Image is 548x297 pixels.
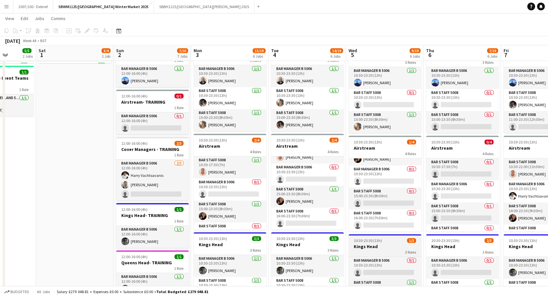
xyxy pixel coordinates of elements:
div: 2 Jobs [23,54,33,59]
app-card-role: Bar Staff 50080/110:30-23:30 (13h) [426,89,499,111]
span: 3 Roles [405,250,416,255]
app-job-card: 10:30-23:30 (13h)1/4Airstream4 RolesBar Staff 50081/110:30-17:30 (7h)[PERSON_NAME]Bar Manager B 5... [349,136,421,232]
h3: Airstream- TRAINING [116,99,189,105]
app-job-card: 10:30-23:30 (13h)0/4Airstream4 RolesBar Staff 50080/110:30-17:30 (7h) Bar Manager B 50060/110:30-... [426,136,499,232]
span: Budgeted [10,290,29,294]
span: 1/4 [407,140,416,144]
span: 1/3 [407,238,416,243]
span: View [5,16,14,21]
span: Mon [194,48,202,53]
span: 5/5 [22,48,31,53]
span: 6 [425,51,434,59]
app-card-role: Bar Staff 50080/110:30-17:30 (7h) [426,158,499,180]
app-card-role: Bar Staff 50081/115:00-23:30 (8h30m)[PERSON_NAME] [194,109,266,131]
h3: Kings Head [271,242,344,247]
app-job-card: 10:30-23:30 (13h)2/3Activation3 RolesBar Manager B 50061/110:30-23:30 (13h)[PERSON_NAME]Bar Staff... [349,44,421,133]
span: Thu [426,48,434,53]
app-job-card: 10:30-23:30 (13h)1/3Activation3 RolesBar Manager B 50061/110:30-23:30 (13h)[PERSON_NAME]Bar Staff... [426,44,499,133]
span: 10:30-23:30 (13h) [354,238,382,243]
span: 3 Roles [250,248,261,253]
div: 12:00-16:00 (4h)0/1Airstream- TRAINING1 RoleBar Manager B 50060/112:00-16:00 (4h) [116,90,189,134]
span: 2/3 [174,141,184,146]
span: 10:30-23:30 (13h) [199,138,227,143]
span: 9/19 [410,48,421,53]
span: 3 [193,51,202,59]
div: 6 Jobs [487,54,498,59]
h3: Kings Head [426,244,499,249]
h3: Cover Managers - TRAINING [116,146,189,152]
button: 2007/100 - Debrief [13,0,53,13]
span: Comms [51,16,66,21]
h3: Airstream [194,143,266,149]
span: 7/19 [487,48,498,53]
span: 3 Roles [482,250,494,255]
h3: Airstream [426,145,499,151]
span: 14/19 [330,48,343,53]
span: Week 44 [21,38,38,43]
span: 1 Role [174,219,184,223]
app-card-role: Bar Manager B 50060/110:30-23:30 (13h) [426,257,499,279]
a: Jobs [32,14,47,23]
span: 12:00-16:00 (4h) [121,254,148,259]
span: 3/3 [252,236,261,241]
span: 13/19 [253,48,266,53]
app-job-card: 12:00-16:00 (4h)1/1Queens Head- TRAINING1 RoleBar Manager B 50061/112:00-16:00 (4h)[PERSON_NAME] [116,250,189,295]
app-card-role: Bar Staff 50080/116:00-23:30 (7h30m) [271,208,344,230]
h3: Kings Head [194,242,266,247]
span: 1/1 [174,254,184,259]
span: 5 [348,51,357,59]
app-card-role: Bar Staff 50080/115:00-23:30 (8h30m) [349,188,421,210]
span: 4 [270,51,279,59]
span: 3/4 [101,48,111,53]
app-card-role: Bar Staff 50081/115:00-23:30 (8h30m)[PERSON_NAME] [271,186,344,208]
span: 10:30-23:30 (13h) [509,140,537,144]
app-card-role: Bar Staff 50081/115:00-23:30 (8h30m)[PERSON_NAME] [349,111,421,133]
app-card-role: Bar Staff 50081/110:30-23:30 (13h)[PERSON_NAME] [194,87,266,109]
div: 6 Jobs [410,54,420,59]
div: 10:30-23:30 (13h)3/3Activation3 RolesBar Manager B 50061/110:30-23:30 (13h)[PERSON_NAME]Bar Staff... [271,42,344,131]
a: Edit [18,14,31,23]
h3: Queens Head- TRAINING [116,260,189,266]
app-card-role: Bar Staff 50081/115:00-23:30 (8h30m)[PERSON_NAME] [194,200,266,223]
app-card-role: Bar Manager B 50060/110:30-23:30 (13h) [194,178,266,200]
app-job-card: 12:00-16:00 (4h)2/3Cover Managers - TRAINING1 RoleBar Manager B 50062/312:00-16:00 (4h)Ηarry Vach... [116,137,189,200]
span: Tue [271,48,279,53]
app-card-role: Bar Staff 50081/110:30-17:30 (7h)[PERSON_NAME] [194,156,266,178]
div: 7 Jobs [177,54,188,59]
app-card-role: Bar Manager B 50060/110:30-23:30 (13h) [426,180,499,202]
span: 10:30-23:30 (13h) [199,236,227,241]
app-card-role: Bar Manager B 50061/112:00-16:00 (4h)[PERSON_NAME] [116,273,189,295]
span: 7 [503,51,509,59]
span: Edit [21,16,28,21]
span: 4 Roles [405,151,416,156]
span: 12:00-16:00 (4h) [121,94,148,98]
app-job-card: 12:00-16:00 (4h)1/1Activation- TRAINING1 RoleBar Manager B 50061/112:00-16:00 (4h)[PERSON_NAME] [116,42,189,87]
app-card-role: Bar Staff 50080/116:00-23:30 (7h30m) [426,224,499,246]
app-job-card: 12:00-16:00 (4h)1/1Kings Head- TRAINING1 RoleBar Manager B 50061/112:00-16:00 (4h)[PERSON_NAME] [116,203,189,248]
app-card-role: Bar Manager B 50061/110:30-23:30 (13h)[PERSON_NAME] [426,67,499,89]
div: 1 Job [102,54,110,59]
span: 4 Roles [250,149,261,154]
app-card-role: Bar Manager B 50061/110:30-23:30 (13h)[PERSON_NAME] [194,255,266,277]
span: 1 Role [174,105,184,110]
app-card-role: Bar Manager B 50061/110:30-23:30 (13h)[PERSON_NAME] [349,67,421,89]
span: 2/4 [252,138,261,143]
app-job-card: 10:30-23:30 (13h)2/4Airstream4 RolesBar Staff 50081/110:30-17:30 (7h)[PERSON_NAME]Bar Manager B 5... [194,134,266,230]
app-card-role: Bar Staff 50080/116:00-23:30 (7h30m) [194,223,266,245]
span: All jobs [36,289,51,294]
app-job-card: 10:30-23:30 (13h)3/3Activation3 RolesBar Manager B 50061/110:30-23:30 (13h)[PERSON_NAME]Bar Staff... [194,42,266,131]
span: 1 Role [174,153,184,157]
span: Sun [116,48,124,53]
div: 6 Jobs [253,54,265,59]
app-card-role: Bar Manager B 50060/110:30-23:30 (13h) [349,257,421,279]
app-job-card: 10:30-23:30 (13h)2/4Airstream4 RolesBar Staff 50081/110:30-17:30 (7h)[PERSON_NAME]Bar Manager B 5... [271,134,344,230]
span: 10:30-23:30 (13h) [431,140,459,144]
div: Salary £279 048.81 + Expenses £0.00 + Subsistence £0.00 = [57,289,208,294]
span: 3 Roles [405,60,416,65]
h3: Airstream [271,143,344,149]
